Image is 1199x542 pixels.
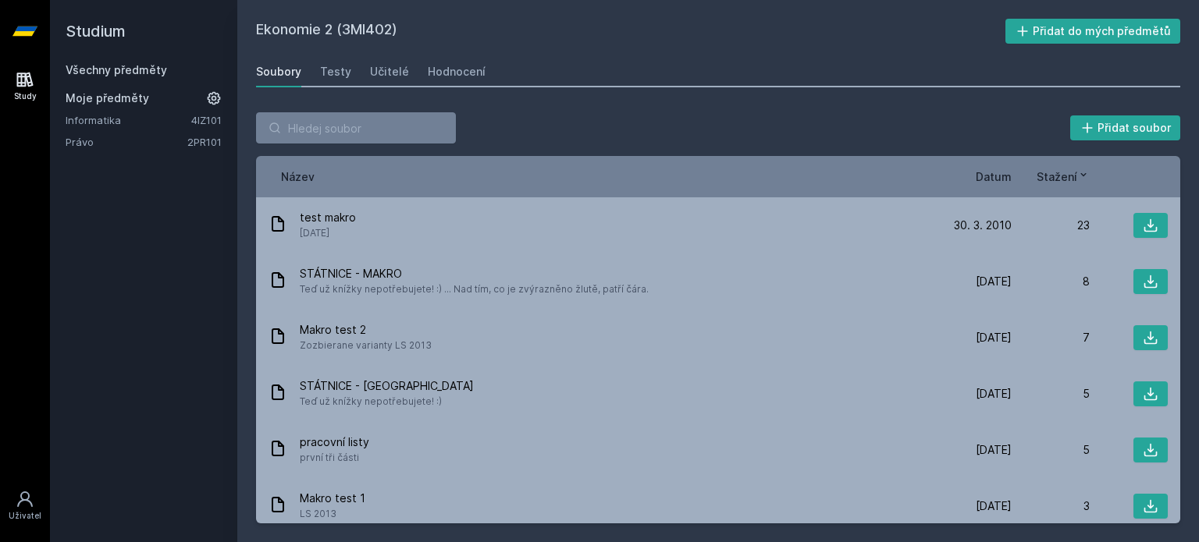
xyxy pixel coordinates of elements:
div: Uživatel [9,510,41,522]
div: Study [14,90,37,102]
a: Všechny předměty [66,63,167,76]
div: 7 [1012,330,1090,345]
span: Stažení [1037,168,1077,185]
span: STÁTNICE - [GEOGRAPHIC_DATA] [300,378,474,394]
span: [DATE] [300,225,356,241]
button: Přidat soubor [1070,115,1181,140]
span: [DATE] [976,274,1012,289]
a: Soubory [256,56,301,87]
div: Hodnocení [428,64,486,80]
a: Právo [66,134,187,150]
a: Uživatel [3,482,47,530]
span: Zozbierane varianty LS 2013 [300,338,432,353]
span: LS 2013 [300,506,365,522]
span: [DATE] [976,442,1012,458]
a: Study [3,62,47,110]
a: Hodnocení [428,56,486,87]
button: Datum [976,168,1012,185]
div: Testy [320,64,351,80]
span: Makro test 1 [300,491,365,506]
span: [DATE] [976,386,1012,402]
button: Přidat do mých předmětů [1005,19,1181,44]
a: Učitelé [370,56,409,87]
span: Makro test 2 [300,322,432,338]
span: [DATE] [976,330,1012,345]
a: 4IZ101 [191,114,222,126]
div: 3 [1012,498,1090,514]
a: Testy [320,56,351,87]
div: Soubory [256,64,301,80]
input: Hledej soubor [256,112,456,143]
span: Moje předměty [66,90,149,106]
div: 5 [1012,386,1090,402]
span: Teď už knížky nepotřebujete! :) [300,394,474,409]
span: pracovní listy [300,434,369,450]
a: 2PR101 [187,136,222,148]
button: Stažení [1037,168,1090,185]
button: Název [281,168,315,185]
span: první tři části [300,450,369,466]
div: 8 [1012,274,1090,289]
span: 30. 3. 2010 [954,218,1012,233]
div: Učitelé [370,64,409,80]
span: test makro [300,210,356,225]
div: 5 [1012,442,1090,458]
span: [DATE] [976,498,1012,514]
span: Teď už knížky nepotřebujete! :) ... Nad tím, co je zvýrazněno žlutě, patří čára. [300,282,649,297]
h2: Ekonomie 2 (3MI402) [256,19,1005,44]
span: STÁTNICE - MAKRO [300,266,649,282]
a: Informatika [66,112,191,128]
div: 23 [1012,218,1090,233]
